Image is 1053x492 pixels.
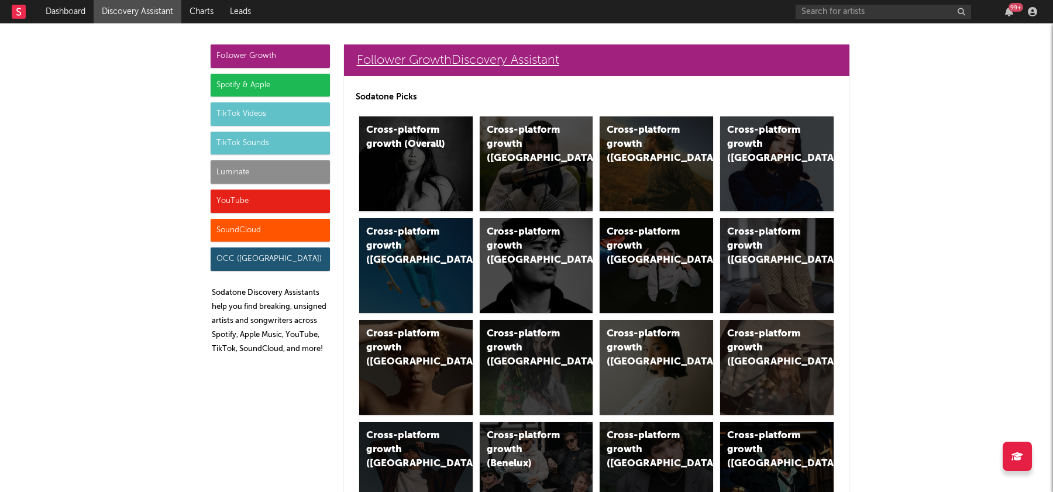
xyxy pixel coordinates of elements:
[211,219,330,242] div: SoundCloud
[211,160,330,184] div: Luminate
[720,218,834,313] a: Cross-platform growth ([GEOGRAPHIC_DATA])
[366,327,446,369] div: Cross-platform growth ([GEOGRAPHIC_DATA])
[607,327,686,369] div: Cross-platform growth ([GEOGRAPHIC_DATA])
[600,116,713,211] a: Cross-platform growth ([GEOGRAPHIC_DATA])
[487,327,566,369] div: Cross-platform growth ([GEOGRAPHIC_DATA])
[1009,3,1023,12] div: 99 +
[487,225,566,267] div: Cross-platform growth ([GEOGRAPHIC_DATA])
[720,320,834,415] a: Cross-platform growth ([GEOGRAPHIC_DATA])
[607,123,686,166] div: Cross-platform growth ([GEOGRAPHIC_DATA])
[607,429,686,471] div: Cross-platform growth ([GEOGRAPHIC_DATA])
[487,429,566,471] div: Cross-platform growth (Benelux)
[727,123,807,166] div: Cross-platform growth ([GEOGRAPHIC_DATA])
[600,218,713,313] a: Cross-platform growth ([GEOGRAPHIC_DATA]/GSA)
[720,116,834,211] a: Cross-platform growth ([GEOGRAPHIC_DATA])
[359,218,473,313] a: Cross-platform growth ([GEOGRAPHIC_DATA])
[487,123,566,166] div: Cross-platform growth ([GEOGRAPHIC_DATA])
[359,320,473,415] a: Cross-platform growth ([GEOGRAPHIC_DATA])
[211,102,330,126] div: TikTok Videos
[211,74,330,97] div: Spotify & Apple
[211,190,330,213] div: YouTube
[480,116,593,211] a: Cross-platform growth ([GEOGRAPHIC_DATA])
[212,286,330,356] p: Sodatone Discovery Assistants help you find breaking, unsigned artists and songwriters across Spo...
[359,116,473,211] a: Cross-platform growth (Overall)
[480,218,593,313] a: Cross-platform growth ([GEOGRAPHIC_DATA])
[607,225,686,267] div: Cross-platform growth ([GEOGRAPHIC_DATA]/GSA)
[796,5,971,19] input: Search for artists
[366,429,446,471] div: Cross-platform growth ([GEOGRAPHIC_DATA])
[356,90,838,104] p: Sodatone Picks
[366,225,446,267] div: Cross-platform growth ([GEOGRAPHIC_DATA])
[727,429,807,471] div: Cross-platform growth ([GEOGRAPHIC_DATA])
[480,320,593,415] a: Cross-platform growth ([GEOGRAPHIC_DATA])
[727,327,807,369] div: Cross-platform growth ([GEOGRAPHIC_DATA])
[727,225,807,267] div: Cross-platform growth ([GEOGRAPHIC_DATA])
[211,132,330,155] div: TikTok Sounds
[344,44,849,76] a: Follower GrowthDiscovery Assistant
[366,123,446,152] div: Cross-platform growth (Overall)
[211,44,330,68] div: Follower Growth
[600,320,713,415] a: Cross-platform growth ([GEOGRAPHIC_DATA])
[211,247,330,271] div: OCC ([GEOGRAPHIC_DATA])
[1005,7,1013,16] button: 99+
